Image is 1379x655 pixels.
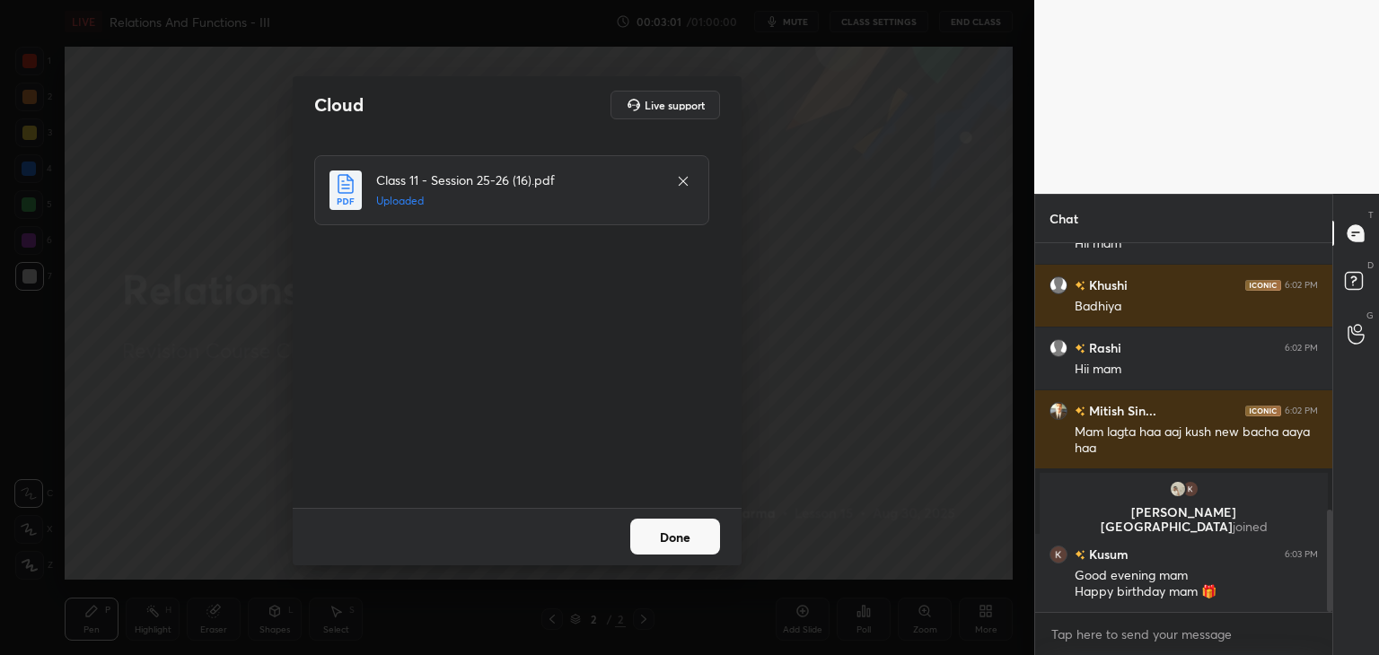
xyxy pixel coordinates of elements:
[314,93,364,117] h2: Cloud
[1245,406,1281,416] img: iconic-dark.1390631f.png
[1367,258,1374,272] p: D
[1050,505,1317,534] p: [PERSON_NAME][GEOGRAPHIC_DATA]
[1169,480,1187,498] img: 3
[1368,208,1374,222] p: T
[1075,406,1085,416] img: no-rating-badge.077c3623.svg
[1285,280,1318,291] div: 6:02 PM
[376,170,658,189] h4: Class 11 - Session 25-26 (16).pdf
[1181,480,1199,498] img: 3
[1085,338,1121,357] h6: Rashi
[1285,406,1318,416] div: 6:02 PM
[1050,402,1067,420] img: 3
[1366,309,1374,322] p: G
[1085,401,1156,420] h6: Mitish Sin...
[645,100,705,110] h5: Live support
[1050,276,1067,294] img: default.png
[1075,298,1318,316] div: Badhiya
[1285,343,1318,354] div: 6:02 PM
[1050,339,1067,357] img: default.png
[1050,546,1067,563] img: 3
[1285,549,1318,560] div: 6:03 PM
[630,519,720,555] button: Done
[1075,567,1318,601] div: Good evening mam Happy birthday mam 🎁
[1035,243,1332,613] div: grid
[1233,518,1268,535] span: joined
[1075,550,1085,560] img: no-rating-badge.077c3623.svg
[1075,361,1318,379] div: Hii mam
[1085,275,1128,294] h6: Khushi
[1075,344,1085,354] img: no-rating-badge.077c3623.svg
[1075,424,1318,458] div: Mam lagta haa aaj kush new bacha aaya haa
[1035,195,1093,242] p: Chat
[1085,545,1129,563] h6: Kusum
[1075,235,1318,253] div: Hii mam
[1245,280,1281,291] img: iconic-dark.1390631f.png
[1075,281,1085,291] img: no-rating-badge.077c3623.svg
[376,193,658,209] h5: Uploaded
